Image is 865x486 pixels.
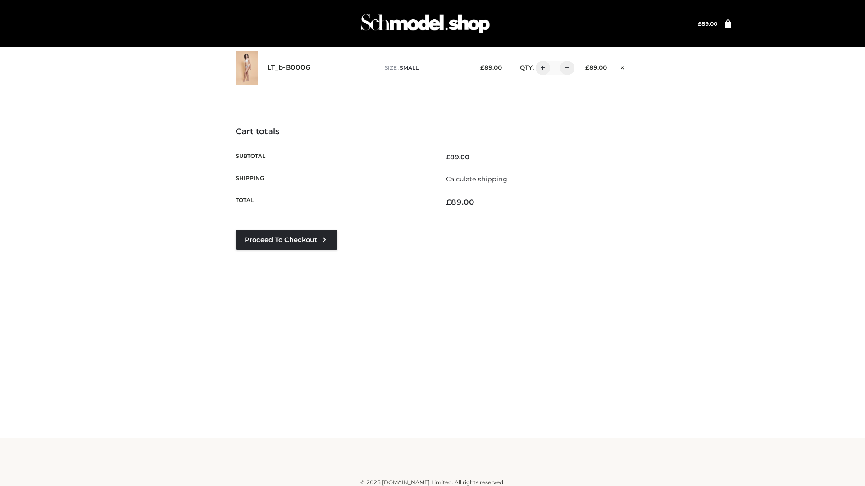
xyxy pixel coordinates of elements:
p: size : [385,64,466,72]
span: £ [446,153,450,161]
bdi: 89.00 [480,64,502,71]
bdi: 89.00 [585,64,607,71]
bdi: 89.00 [446,153,469,161]
div: QTY: [511,61,571,75]
span: £ [480,64,484,71]
th: Shipping [236,168,432,190]
span: SMALL [400,64,419,71]
span: £ [585,64,589,71]
span: £ [446,198,451,207]
a: LT_b-B0006 [267,63,310,72]
a: Proceed to Checkout [236,230,337,250]
bdi: 89.00 [698,20,717,27]
h4: Cart totals [236,127,629,137]
span: £ [698,20,701,27]
a: Calculate shipping [446,175,507,183]
a: Remove this item [616,61,629,72]
th: Total [236,190,432,214]
th: Subtotal [236,146,432,168]
bdi: 89.00 [446,198,474,207]
a: £89.00 [698,20,717,27]
img: Schmodel Admin 964 [358,6,493,41]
